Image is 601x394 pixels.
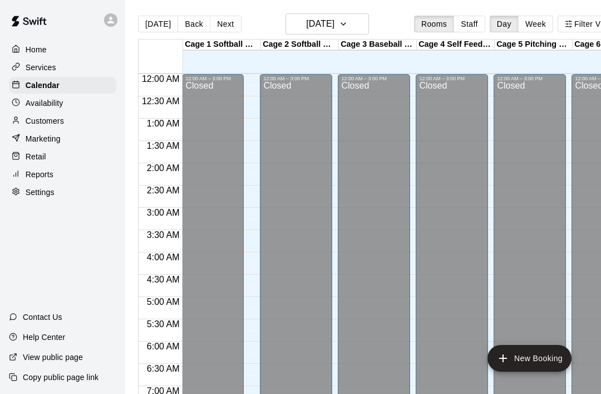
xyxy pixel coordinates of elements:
span: 12:00 AM [139,74,183,84]
span: 2:30 AM [144,186,183,195]
div: 12:00 AM – 3:00 PM [263,76,329,81]
button: Week [518,16,553,32]
span: 3:30 AM [144,230,183,240]
button: Next [210,16,241,32]
div: 12:00 AM – 3:00 PM [185,76,240,81]
a: Reports [9,166,116,183]
span: 5:30 AM [144,319,183,329]
p: Contact Us [23,312,62,323]
a: Retail [9,148,116,165]
button: add [487,345,572,372]
span: 4:00 AM [144,252,183,262]
span: 3:00 AM [144,208,183,217]
span: 5:00 AM [144,297,183,307]
div: Cage 4 Self Feeder Baseball Machine/Live [417,40,495,50]
a: Availability [9,95,116,111]
p: Availability [26,98,63,109]
button: Staff [454,16,485,32]
button: [DATE] [285,13,369,35]
div: 12:00 AM – 3:00 PM [497,76,563,81]
div: 12:00 AM – 3:00 PM [341,76,407,81]
p: View public page [23,352,83,363]
span: 1:30 AM [144,141,183,150]
h6: [DATE] [306,16,334,32]
div: Cage 3 Baseball Machine/Softball Machine [339,40,417,50]
p: Copy public page link [23,372,98,383]
button: Rooms [414,16,454,32]
p: Home [26,44,47,55]
a: Calendar [9,77,116,94]
p: Settings [26,187,55,198]
a: Customers [9,113,116,129]
span: 1:00 AM [144,119,183,128]
button: Day [490,16,519,32]
a: Services [9,59,116,76]
p: Marketing [26,133,61,144]
span: 6:00 AM [144,342,183,351]
button: Back [178,16,210,32]
div: 12:00 AM – 3:00 PM [419,76,485,81]
div: Cage 5 Pitching Lane/Live [495,40,573,50]
a: Settings [9,184,116,201]
a: Marketing [9,130,116,147]
span: 4:30 AM [144,275,183,284]
p: Reports [26,169,53,180]
span: 6:30 AM [144,364,183,373]
div: Cage 2 Softball Machine/Live [261,40,339,50]
p: Customers [26,115,64,127]
span: 2:00 AM [144,163,183,173]
p: Calendar [26,80,60,91]
div: Cage 1 Softball Machine/Live [183,40,261,50]
span: 12:30 AM [139,96,183,106]
p: Services [26,62,56,73]
button: [DATE] [138,16,178,32]
a: Home [9,41,116,58]
p: Help Center [23,332,65,343]
p: Retail [26,151,46,162]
